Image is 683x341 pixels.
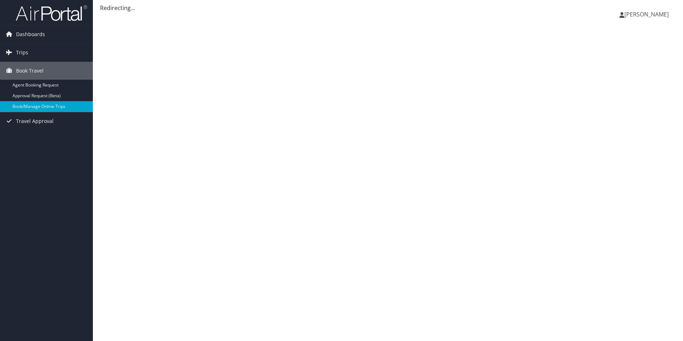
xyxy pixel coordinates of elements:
[16,112,54,130] span: Travel Approval
[16,44,28,61] span: Trips
[624,10,669,18] span: [PERSON_NAME]
[100,4,676,12] div: Redirecting...
[619,4,676,25] a: [PERSON_NAME]
[16,5,87,21] img: airportal-logo.png
[16,25,45,43] span: Dashboards
[16,62,44,80] span: Book Travel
